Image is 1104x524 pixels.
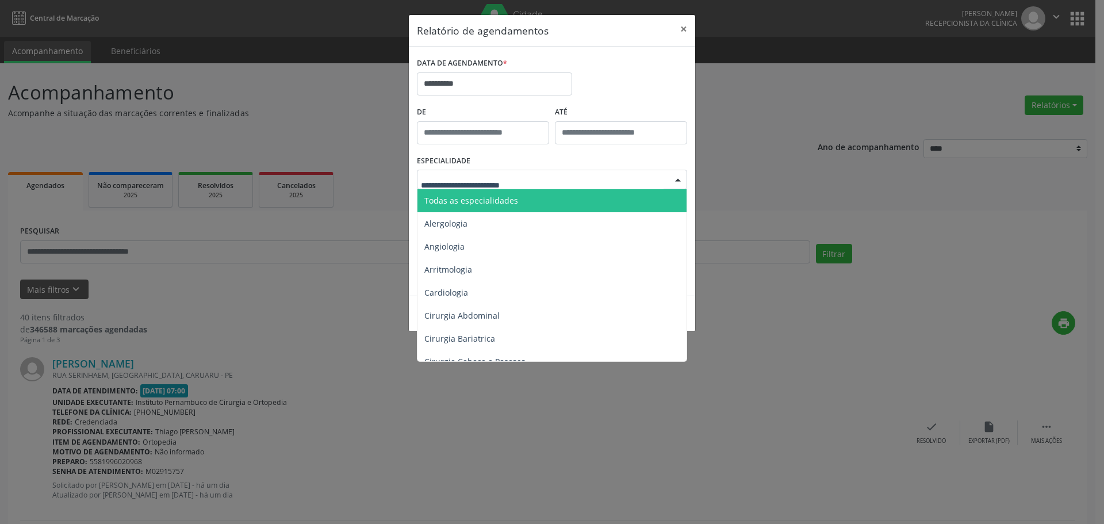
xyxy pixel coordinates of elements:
label: DATA DE AGENDAMENTO [417,55,507,72]
span: Cirurgia Abdominal [424,310,500,321]
span: Angiologia [424,241,465,252]
label: ATÉ [555,104,687,121]
label: De [417,104,549,121]
span: Cardiologia [424,287,468,298]
label: ESPECIALIDADE [417,152,470,170]
button: Close [672,15,695,43]
span: Todas as especialidades [424,195,518,206]
span: Arritmologia [424,264,472,275]
span: Cirurgia Bariatrica [424,333,495,344]
span: Cirurgia Cabeça e Pescoço [424,356,526,367]
h5: Relatório de agendamentos [417,23,549,38]
span: Alergologia [424,218,467,229]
